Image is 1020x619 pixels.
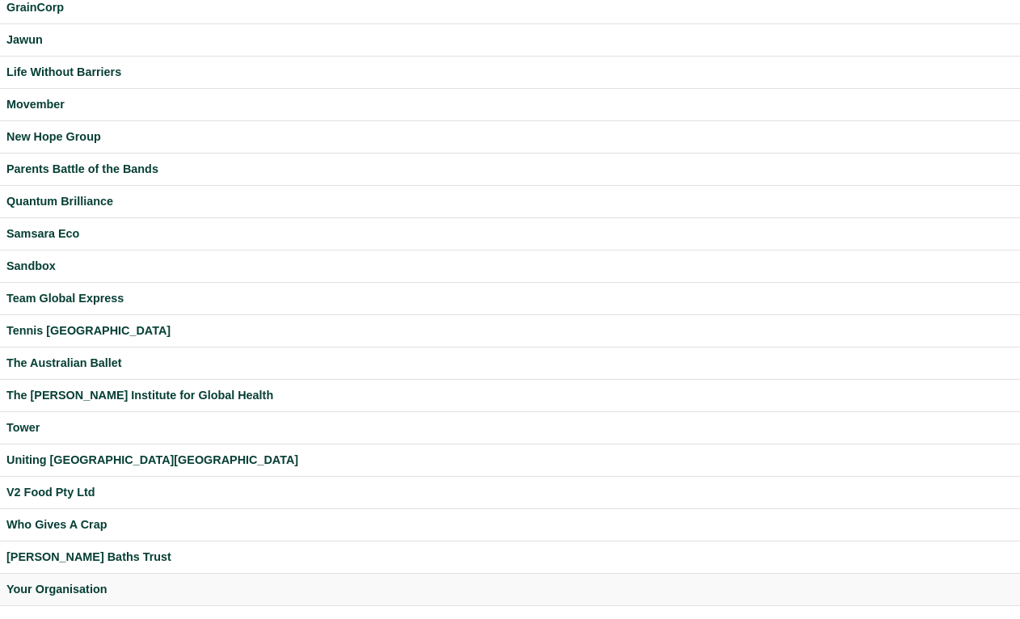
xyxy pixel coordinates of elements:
a: Your Organisation [6,580,1014,599]
a: Who Gives A Crap [6,516,1014,534]
a: Tower [6,419,1014,437]
a: Sandbox [6,257,1014,276]
a: [PERSON_NAME] Baths Trust [6,548,1014,566]
a: Quantum Brilliance [6,192,1014,211]
a: Life Without Barriers [6,63,1014,82]
a: Tennis [GEOGRAPHIC_DATA] [6,322,1014,340]
a: The [PERSON_NAME] Institute for Global Health [6,386,1014,405]
a: Movember [6,95,1014,114]
a: The Australian Ballet [6,354,1014,373]
a: Uniting [GEOGRAPHIC_DATA][GEOGRAPHIC_DATA] [6,451,1014,470]
a: V2 Food Pty Ltd [6,483,1014,502]
a: Jawun [6,31,1014,49]
a: Samsara Eco [6,225,1014,243]
a: Team Global Express [6,289,1014,308]
a: New Hope Group [6,128,1014,146]
a: Parents Battle of the Bands [6,160,1014,179]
